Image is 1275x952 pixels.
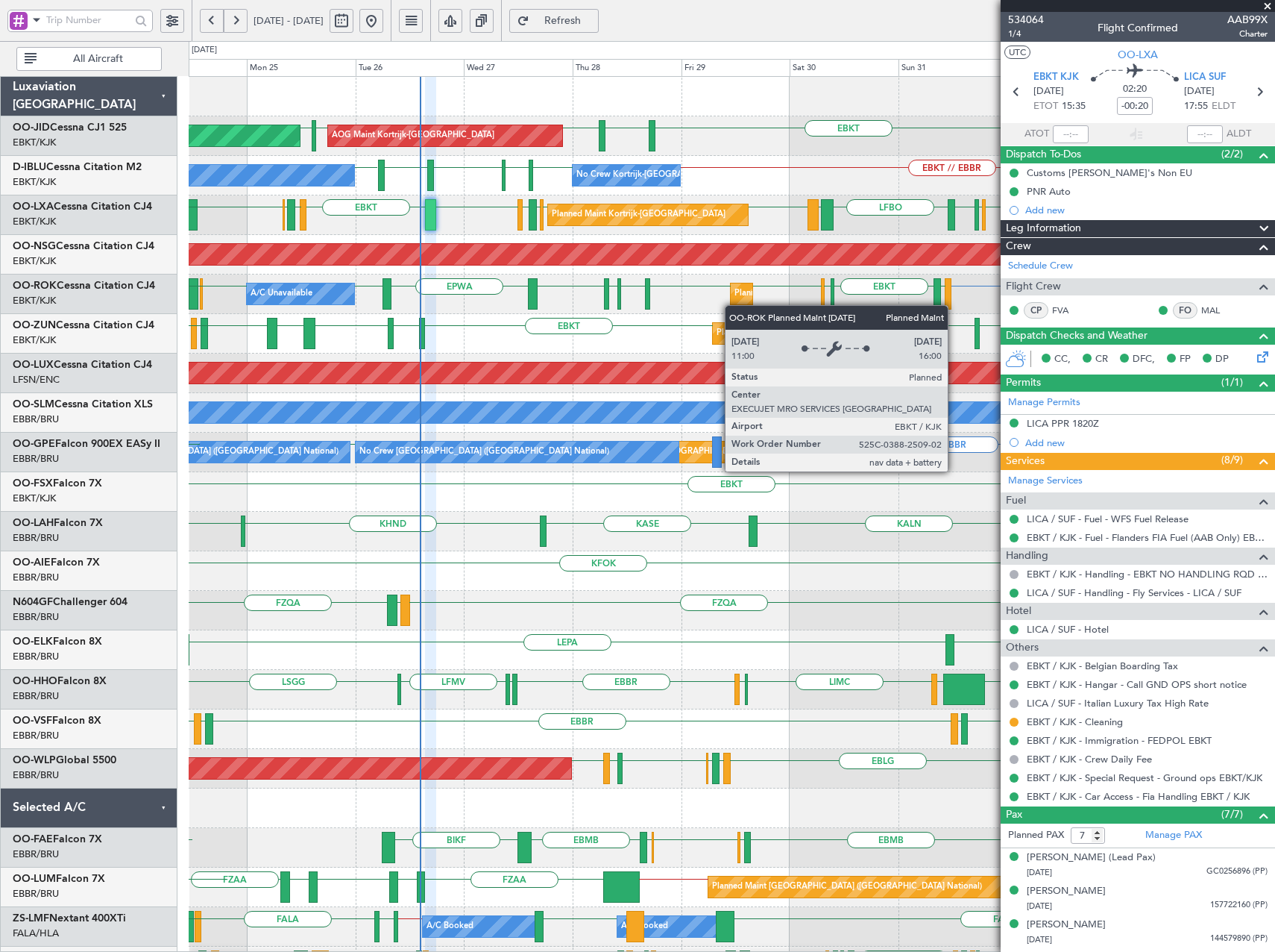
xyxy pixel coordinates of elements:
[13,636,102,647] a: OO-ELKFalcon 8X
[13,729,59,742] a: EBBR/BRU
[13,874,105,884] a: OO-LUMFalcon 7X
[13,913,126,924] a: ZS-LMFNextant 400XTi
[13,413,59,426] a: EBBR/BRU
[1221,146,1243,162] span: (2/2)
[13,927,59,940] a: FALA/HLA
[1027,623,1109,636] a: LICA / SUF - Hotel
[464,59,573,77] div: Wed 27
[13,439,160,449] a: OO-GPEFalcon 900EX EASy II
[13,201,152,212] a: OO-LXACessna Citation CJ4
[1098,20,1178,36] div: Flight Confirmed
[13,676,107,686] a: OO-HHOFalcon 8X
[13,834,102,845] a: OO-FAEFalcon 7X
[1027,790,1250,803] a: EBKT / KJK - Car Access - Fia Handling EBKT / KJK
[13,136,56,149] a: EBKT/KJK
[1027,417,1099,430] div: LICA PPR 1820Z
[359,441,609,463] div: No Crew [GEOGRAPHIC_DATA] ([GEOGRAPHIC_DATA] National)
[509,9,599,33] button: Refresh
[1006,146,1081,163] span: Dispatch To-Dos
[13,254,56,268] a: EBKT/KJK
[13,162,46,172] span: D-IBLU
[13,320,154,331] a: OO-ZUNCessna Citation CJ4
[1027,771,1262,784] a: EBKT / KJK - Special Request - Ground ops EBKT/KJK
[13,531,59,545] a: EBBR/BRU
[573,59,681,77] div: Thu 28
[13,399,153,410] a: OO-SLMCessna Citation XLS
[1201,304,1235,317] a: MAL
[1227,12,1268,28] span: AAB99X
[16,47,162,71] button: All Aircraft
[13,597,53,607] span: N604GF
[13,478,102,489] a: OO-FSXFalcon 7X
[13,715,101,726] a: OO-VSFFalcon 8X
[1006,807,1022,824] span: Pax
[1027,734,1212,747] a: EBKT / KJK - Immigration - FEDPOL EBKT
[1212,99,1235,114] span: ELDT
[1210,933,1268,945] span: 144579890 (PP)
[13,215,56,228] a: EBKT/KJK
[1006,603,1031,620] span: Hotel
[13,201,54,212] span: OO-LXA
[1210,899,1268,912] span: 157722160 (PP)
[1033,99,1058,114] span: ETOT
[13,162,142,172] a: D-IBLUCessna Citation M2
[1052,304,1086,317] a: FVA
[13,887,59,901] a: EBBR/BRU
[247,59,356,77] div: Mon 25
[13,834,53,845] span: OO-FAE
[1008,259,1073,274] a: Schedule Crew
[1006,220,1081,237] span: Leg Information
[1027,166,1192,179] div: Customs [PERSON_NAME]'s Non EU
[1027,185,1071,198] div: PNR Auto
[13,281,57,291] span: OO-ROK
[1006,375,1041,392] span: Permits
[13,610,59,624] a: EBBR/BRU
[13,333,56,347] a: EBKT/KJK
[1054,352,1071,367] span: CC,
[13,360,152,370] a: OO-LUXCessna Citation CJ4
[1006,639,1039,657] span: Others
[717,322,890,345] div: Planned Maint Kortrijk-[GEOGRAPHIC_DATA]
[356,59,465,77] div: Tue 26
[1027,568,1268,580] a: EBKT / KJK - Handling - EBKT NO HANDLING RQD FOR CJ
[1180,352,1191,367] span: FP
[13,241,154,251] a: OO-NSGCessna Citation CJ4
[1118,47,1158,63] span: OO-LXA
[1008,474,1083,489] a: Manage Services
[552,204,725,226] div: Planned Maint Kortrijk-[GEOGRAPHIC_DATA]
[13,874,56,884] span: OO-LUM
[1227,28,1268,40] span: Charter
[1184,99,1208,114] span: 17:55
[1006,548,1048,565] span: Handling
[1221,807,1243,822] span: (7/7)
[1024,302,1048,319] div: CP
[1006,453,1045,470] span: Services
[1027,660,1178,672] a: EBKT / KJK - Belgian Boarding Tax
[1008,28,1044,40] span: 1/4
[13,518,103,528] a: OO-LAHFalcon 7X
[1027,678,1247,691] a: EBKT / KJK - Hangar - Call GND OPS short notice
[13,373,60,386] a: LFSN/ENC
[1027,586,1241,599] a: LICA / SUF - Handling - Fly Services - LICA / SUF
[898,59,1007,77] div: Sun 31
[1145,828,1202,843] a: Manage PAX
[1027,867,1052,878] span: [DATE]
[1004,46,1030,59] button: UTC
[13,281,155,291] a: OO-ROKCessna Citation CJ4
[576,164,730,187] div: No Crew Kortrijk-[GEOGRAPHIC_DATA]
[1095,352,1108,367] span: CR
[13,439,55,449] span: OO-GPE
[1062,99,1086,114] span: 15:35
[1184,70,1226,85] span: LICA SUF
[1184,84,1215,99] span: [DATE]
[1006,492,1026,510] span: Fuel
[1033,84,1064,99] span: [DATE]
[13,715,52,726] span: OO-VSF
[1025,204,1268,216] div: Add new
[13,320,56,331] span: OO-ZUN
[13,518,54,528] span: OO-LAH
[13,175,56,189] a: EBKT/KJK
[426,915,473,938] div: A/C Booked
[332,125,494,147] div: AOG Maint Kortrijk-[GEOGRAPHIC_DATA]
[681,59,790,77] div: Fri 29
